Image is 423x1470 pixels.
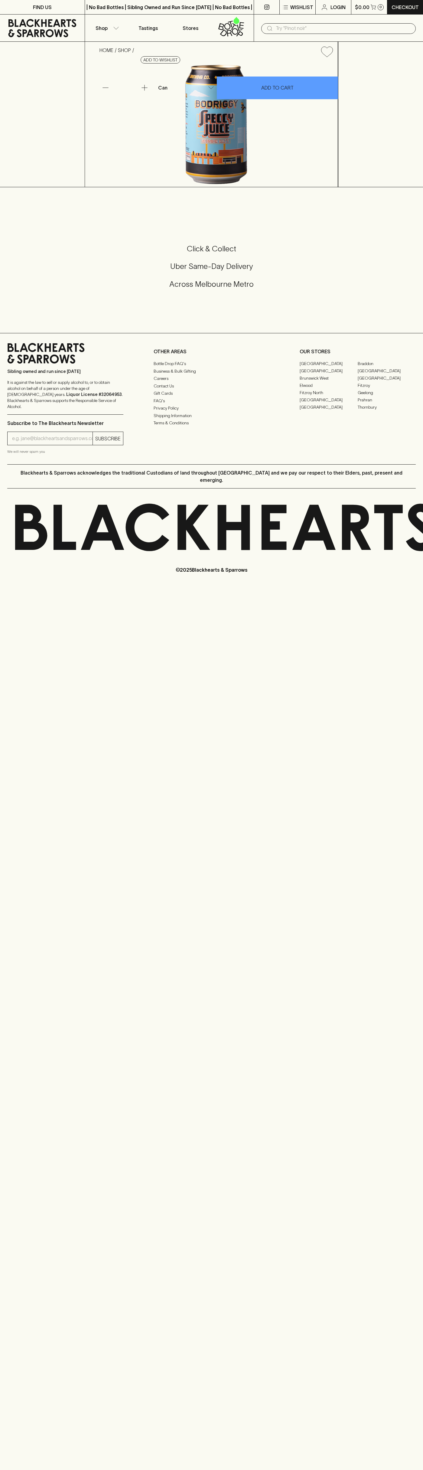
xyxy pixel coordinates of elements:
h5: Click & Collect [7,244,416,254]
h5: Uber Same-Day Delivery [7,261,416,271]
p: Wishlist [290,4,313,11]
p: It is against the law to sell or supply alcohol to, or to obtain alcohol on behalf of a person un... [7,379,123,410]
a: Stores [169,15,212,41]
p: Stores [183,24,198,32]
p: We will never spam you [7,449,123,455]
a: Elwood [300,382,358,389]
input: Try "Pinot noir" [276,24,411,33]
input: e.g. jane@blackheartsandsparrows.com.au [12,434,93,443]
button: Add to wishlist [141,56,180,64]
a: [GEOGRAPHIC_DATA] [300,367,358,374]
p: Checkout [392,4,419,11]
a: Business & Bulk Gifting [154,367,270,375]
a: Geelong [358,389,416,396]
button: ADD TO CART [217,77,338,99]
a: FAQ's [154,397,270,404]
button: Add to wishlist [319,44,335,60]
a: [GEOGRAPHIC_DATA] [300,403,358,411]
a: Braddon [358,360,416,367]
a: [GEOGRAPHIC_DATA] [358,374,416,382]
a: Terms & Conditions [154,420,270,427]
p: Sibling owned and run since [DATE] [7,368,123,374]
div: Call to action block [7,220,416,321]
p: FIND US [33,4,52,11]
p: Can [158,84,168,91]
p: Login [330,4,346,11]
a: Thornbury [358,403,416,411]
p: Blackhearts & Sparrows acknowledges the traditional Custodians of land throughout [GEOGRAPHIC_DAT... [12,469,411,484]
a: Tastings [127,15,169,41]
a: Fitzroy North [300,389,358,396]
a: Gift Cards [154,390,270,397]
h5: Across Melbourne Metro [7,279,416,289]
p: OTHER AREAS [154,348,270,355]
button: Shop [85,15,127,41]
a: Privacy Policy [154,405,270,412]
a: Contact Us [154,382,270,390]
a: Bottle Drop FAQ's [154,360,270,367]
a: HOME [99,47,113,53]
a: Careers [154,375,270,382]
a: [GEOGRAPHIC_DATA] [358,367,416,374]
p: SUBSCRIBE [95,435,121,442]
div: Can [156,82,216,94]
p: $0.00 [355,4,369,11]
p: 0 [379,5,382,9]
a: Brunswick West [300,374,358,382]
button: SUBSCRIBE [93,432,123,445]
a: Fitzroy [358,382,416,389]
strong: Liquor License #32064953 [66,392,122,397]
p: ADD TO CART [261,84,294,91]
p: Shop [96,24,108,32]
a: SHOP [118,47,131,53]
p: Subscribe to The Blackhearts Newsletter [7,420,123,427]
p: Tastings [138,24,158,32]
a: Prahran [358,396,416,403]
p: OUR STORES [300,348,416,355]
a: [GEOGRAPHIC_DATA] [300,396,358,403]
img: 39081.png [95,62,338,187]
a: [GEOGRAPHIC_DATA] [300,360,358,367]
a: Shipping Information [154,412,270,419]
